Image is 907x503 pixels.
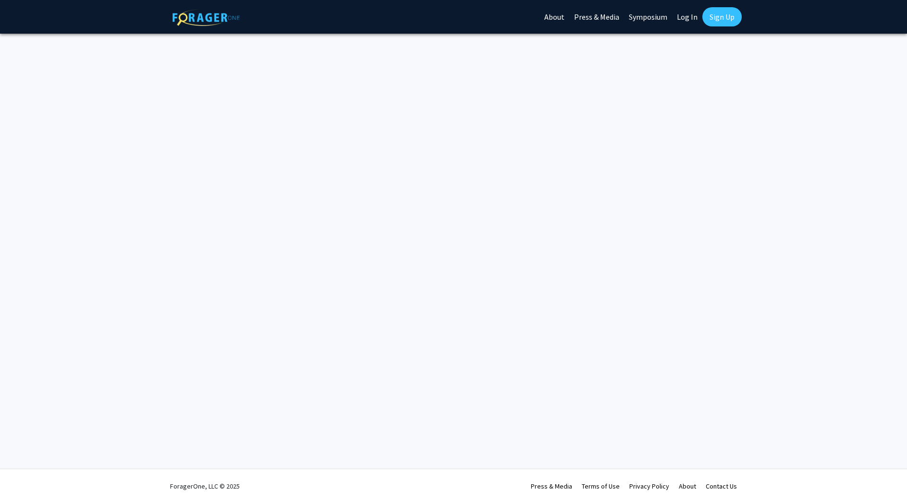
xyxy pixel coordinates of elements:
[172,9,240,26] img: ForagerOne Logo
[702,7,742,26] a: Sign Up
[582,482,620,490] a: Terms of Use
[531,482,572,490] a: Press & Media
[679,482,696,490] a: About
[629,482,669,490] a: Privacy Policy
[170,469,240,503] div: ForagerOne, LLC © 2025
[706,482,737,490] a: Contact Us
